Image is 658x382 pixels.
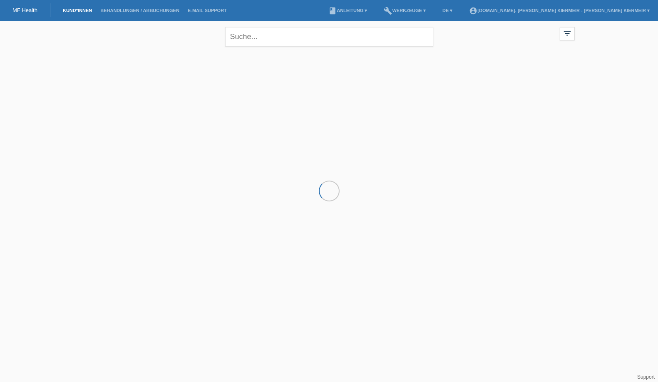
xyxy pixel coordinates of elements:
a: Kund*innen [59,8,96,13]
a: MF Health [12,7,37,13]
a: E-Mail Support [184,8,231,13]
a: account_circle[DOMAIN_NAME]. [PERSON_NAME] Kiermeir - [PERSON_NAME] Kiermeir ▾ [465,8,654,13]
a: bookAnleitung ▾ [324,8,371,13]
a: Support [637,374,655,380]
input: Suche... [225,27,433,47]
i: book [328,7,337,15]
i: build [384,7,392,15]
i: account_circle [469,7,477,15]
a: DE ▾ [438,8,457,13]
a: Behandlungen / Abbuchungen [96,8,184,13]
a: buildWerkzeuge ▾ [380,8,430,13]
i: filter_list [563,29,572,38]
